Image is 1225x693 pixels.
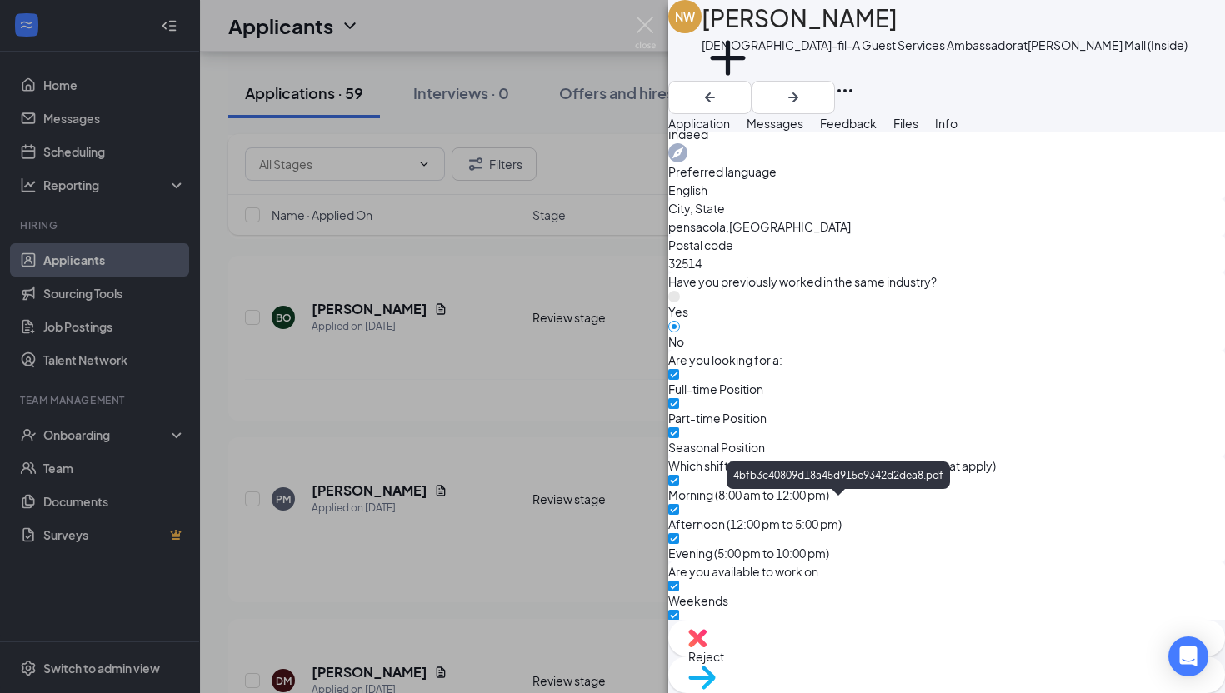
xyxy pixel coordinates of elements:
span: Weekends [668,593,728,608]
span: Part-time Position [668,411,767,426]
button: ArrowRight [752,81,835,114]
button: PlusAdd a tag [702,32,754,102]
span: No [668,334,684,349]
svg: ArrowRight [783,87,803,107]
span: Full-time Position [668,381,763,396]
span: Feedback [820,116,877,131]
span: Afternoon (12:00 pm to 5:00 pm) [668,516,842,531]
div: 4bfb3c40809d18a45d915e9342d2dea8.pdf [727,461,950,489]
span: Preferred language [668,162,1225,181]
svg: Ellipses [835,81,855,101]
svg: ArrowLeftNew [700,87,720,107]
span: Are you available to work on [668,562,818,581]
span: English [668,181,1225,199]
div: [DEMOGRAPHIC_DATA]-fil-A Guest Services Ambassador at [PERSON_NAME] Mall (Inside) [702,37,1187,53]
svg: Plus [702,32,754,84]
span: Info [935,116,957,131]
span: Evening (5:00 pm to 10:00 pm) [668,546,829,561]
span: Seasonal Position [668,440,765,455]
span: Indeed [668,125,1225,143]
span: Yes [668,304,688,319]
span: City, State [668,199,725,217]
div: Open Intercom Messenger [1168,636,1208,676]
span: 32514 [668,254,1225,272]
span: Reject [688,649,724,664]
span: Have you previously worked in the same industry? [668,272,937,291]
span: Messages [747,116,803,131]
span: Application [668,116,730,131]
div: NW [675,8,695,25]
span: Are you looking for a: [668,351,782,369]
span: pensacola,[GEOGRAPHIC_DATA] [668,217,1225,236]
span: Files [893,116,918,131]
span: Postal code [668,236,733,254]
span: Which shift(s) are you available to work? (Check all that apply) [668,456,996,475]
span: Morning (8:00 am to 12:00 pm) [668,487,829,502]
button: ArrowLeftNew [668,81,752,114]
